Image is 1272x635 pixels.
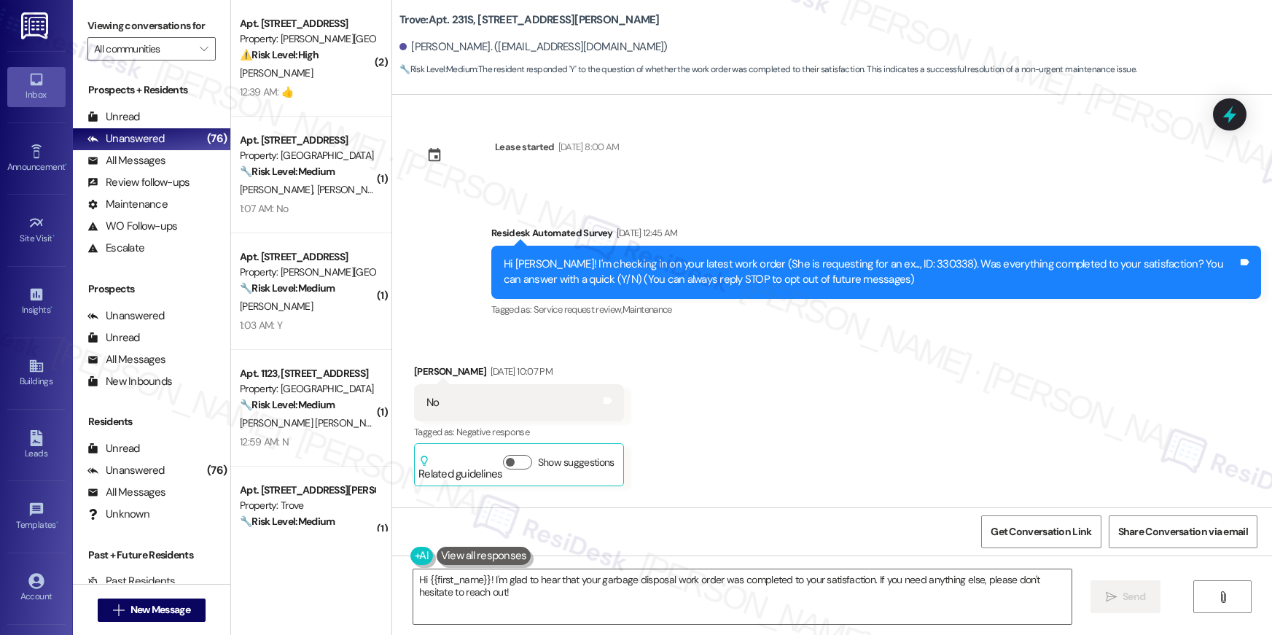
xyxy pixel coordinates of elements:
[1118,524,1248,539] span: Share Conversation via email
[87,241,144,256] div: Escalate
[613,225,678,241] div: [DATE] 12:45 AM
[240,416,388,429] span: [PERSON_NAME] [PERSON_NAME]
[130,602,190,618] span: New Message
[87,15,216,37] label: Viewing conversations for
[87,574,176,589] div: Past Residents
[50,303,52,313] span: •
[1106,591,1117,603] i: 
[94,37,192,61] input: All communities
[1090,580,1161,613] button: Send
[7,569,66,608] a: Account
[98,599,206,622] button: New Message
[240,498,375,513] div: Property: Trove
[87,219,177,234] div: WO Follow-ups
[240,319,282,332] div: 1:03 AM: Y
[534,303,623,316] span: Service request review ,
[87,153,165,168] div: All Messages
[113,604,124,616] i: 
[240,66,313,79] span: [PERSON_NAME]
[399,39,668,55] div: [PERSON_NAME]. ([EMAIL_ADDRESS][DOMAIN_NAME])
[21,12,51,39] img: ResiDesk Logo
[87,441,140,456] div: Unread
[240,202,288,215] div: 1:07 AM: No
[240,281,335,295] strong: 🔧 Risk Level: Medium
[240,435,289,448] div: 12:59 AM: N
[240,183,317,196] span: [PERSON_NAME]
[399,63,477,75] strong: 🔧 Risk Level: Medium
[487,364,553,379] div: [DATE] 10:07 PM
[317,183,390,196] span: [PERSON_NAME]
[1109,515,1257,548] button: Share Conversation via email
[52,231,55,241] span: •
[73,281,230,297] div: Prospects
[240,133,375,148] div: Apt. [STREET_ADDRESS]
[73,548,230,563] div: Past + Future Residents
[87,485,165,500] div: All Messages
[981,515,1101,548] button: Get Conversation Link
[87,109,140,125] div: Unread
[399,62,1136,77] span: : The resident responded 'Y' to the question of whether the work order was completed to their sat...
[418,455,503,482] div: Related guidelines
[56,518,58,528] span: •
[240,16,375,31] div: Apt. [STREET_ADDRESS]
[240,249,375,265] div: Apt. [STREET_ADDRESS]
[240,515,335,528] strong: 🔧 Risk Level: Medium
[240,165,335,178] strong: 🔧 Risk Level: Medium
[240,366,375,381] div: Apt. 1123, [STREET_ADDRESS]
[7,354,66,393] a: Buildings
[65,160,67,170] span: •
[240,148,375,163] div: Property: [GEOGRAPHIC_DATA]
[87,308,165,324] div: Unanswered
[555,139,620,155] div: [DATE] 8:00 AM
[87,507,149,522] div: Unknown
[991,524,1091,539] span: Get Conversation Link
[426,395,440,410] div: No
[491,299,1261,320] div: Tagged as:
[240,265,375,280] div: Property: [PERSON_NAME][GEOGRAPHIC_DATA]
[456,426,529,438] span: Negative response
[495,139,555,155] div: Lease started
[414,421,624,443] div: Tagged as:
[1123,589,1145,604] span: Send
[7,497,66,537] a: Templates •
[87,131,165,147] div: Unanswered
[87,463,165,478] div: Unanswered
[240,398,335,411] strong: 🔧 Risk Level: Medium
[538,455,614,470] label: Show suggestions
[414,364,624,384] div: [PERSON_NAME]
[87,197,168,212] div: Maintenance
[87,330,140,346] div: Unread
[7,426,66,465] a: Leads
[1217,591,1228,603] i: 
[240,85,293,98] div: 12:39 AM: 👍
[203,128,230,150] div: (76)
[73,414,230,429] div: Residents
[7,211,66,250] a: Site Visit •
[203,459,230,482] div: (76)
[240,483,375,498] div: Apt. [STREET_ADDRESS][PERSON_NAME]
[87,175,190,190] div: Review follow-ups
[240,381,375,397] div: Property: [GEOGRAPHIC_DATA]
[504,257,1238,288] div: Hi [PERSON_NAME]! I'm checking in on your latest work order (She is requesting for an ex..., ID: ...
[200,43,208,55] i: 
[240,31,375,47] div: Property: [PERSON_NAME][GEOGRAPHIC_DATA]
[240,300,313,313] span: [PERSON_NAME]
[7,67,66,106] a: Inbox
[240,48,319,61] strong: ⚠️ Risk Level: High
[413,569,1072,624] textarea: Hi {{first_name}}! I'm glad to hear that your garbage disposal work order was completed to your s...
[87,374,172,389] div: New Inbounds
[73,82,230,98] div: Prospects + Residents
[399,12,660,28] b: Trove: Apt. 231S, [STREET_ADDRESS][PERSON_NAME]
[87,352,165,367] div: All Messages
[491,225,1261,246] div: Residesk Automated Survey
[7,282,66,322] a: Insights •
[623,303,672,316] span: Maintenance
